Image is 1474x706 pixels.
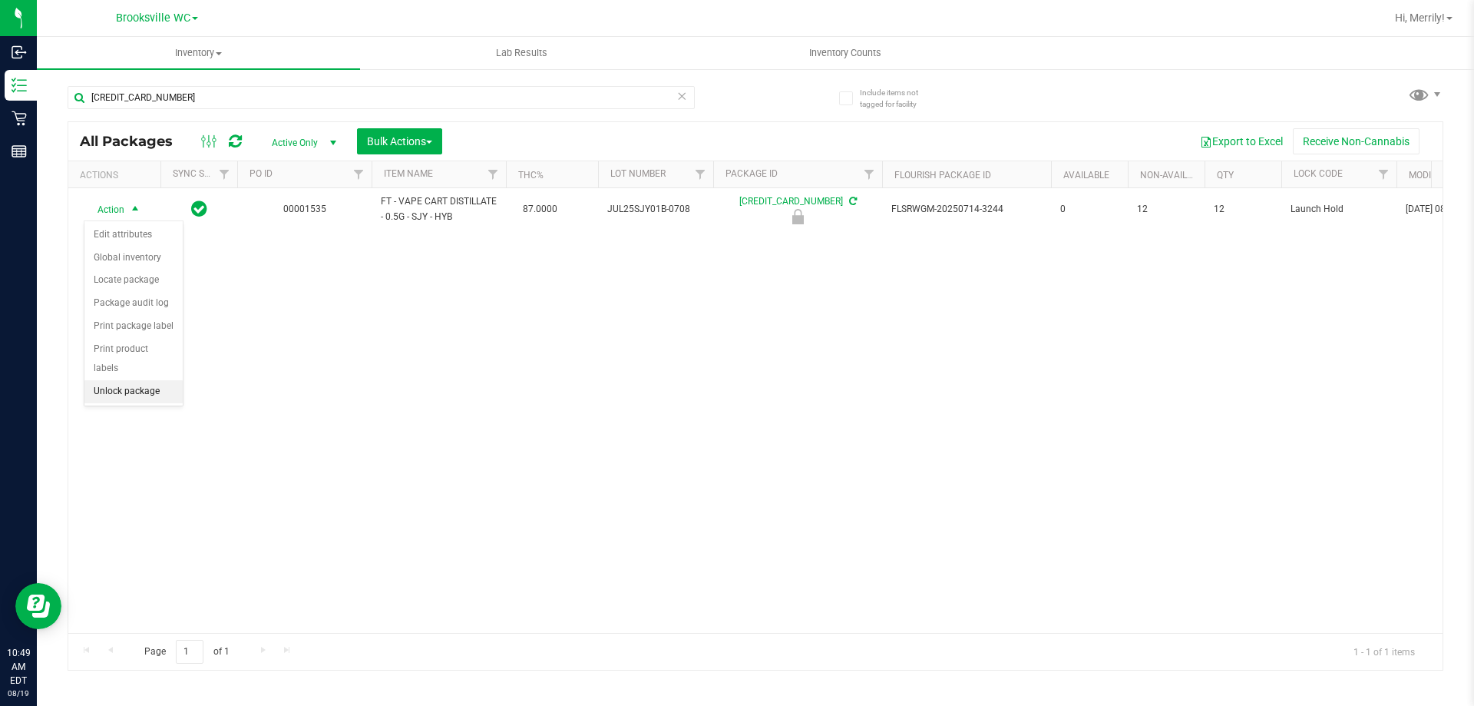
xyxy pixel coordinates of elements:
iframe: Resource center [15,583,61,629]
a: Sync Status [173,168,232,179]
a: Package ID [725,168,778,179]
inline-svg: Inventory [12,78,27,93]
a: Filter [688,161,713,187]
inline-svg: Inbound [12,45,27,60]
a: 00001535 [283,204,326,214]
span: 1 - 1 of 1 items [1341,640,1427,663]
span: FT - VAPE CART DISTILLATE - 0.5G - SJY - HYB [381,194,497,224]
span: All Packages [80,133,188,150]
div: Launch Hold [711,209,884,224]
span: select [126,199,145,220]
span: 12 [1214,202,1272,217]
a: Available [1063,170,1109,181]
span: Inventory [37,46,360,60]
span: Page of 1 [131,640,242,664]
input: Search Package ID, Item Name, SKU, Lot or Part Number... [68,86,695,109]
span: Brooksville WC [116,12,190,25]
li: Print package label [84,315,183,338]
a: Lot Number [610,168,666,179]
span: Launch Hold [1291,202,1387,217]
span: Include items not tagged for facility [860,87,937,110]
p: 08/19 [7,688,30,699]
a: Non-Available [1140,170,1208,181]
span: 0 [1060,202,1119,217]
span: JUL25SJY01B-0708 [607,202,704,217]
li: Global inventory [84,247,183,270]
input: 1 [176,640,203,664]
span: Lab Results [475,46,568,60]
a: Filter [481,161,506,187]
span: Clear [676,86,687,106]
button: Export to Excel [1190,128,1293,154]
inline-svg: Reports [12,144,27,159]
li: Unlock package [84,380,183,403]
span: Sync from Compliance System [847,196,857,207]
span: FLSRWGM-20250714-3244 [891,202,1042,217]
a: Filter [346,161,372,187]
a: [CREDIT_CARD_NUMBER] [739,196,843,207]
a: Filter [1371,161,1396,187]
inline-svg: Retail [12,111,27,126]
span: In Sync [191,198,207,220]
a: Filter [857,161,882,187]
button: Receive Non-Cannabis [1293,128,1419,154]
span: Bulk Actions [367,135,432,147]
li: Print product labels [84,338,183,380]
button: Bulk Actions [357,128,442,154]
a: Filter [212,161,237,187]
a: PO ID [250,168,273,179]
a: Flourish Package ID [894,170,991,181]
div: Actions [80,170,154,181]
li: Locate package [84,269,183,292]
span: Hi, Merrily! [1395,12,1445,24]
p: 10:49 AM EDT [7,646,30,688]
a: Item Name [384,168,433,179]
span: Inventory Counts [788,46,902,60]
a: Inventory Counts [683,37,1006,69]
a: Lab Results [360,37,683,69]
span: 87.0000 [515,198,565,220]
span: Action [84,199,125,220]
li: Edit attributes [84,224,183,247]
a: Qty [1217,170,1234,181]
a: Lock Code [1294,168,1343,179]
span: 12 [1137,202,1195,217]
a: THC% [518,170,544,181]
a: Inventory [37,37,360,69]
li: Package audit log [84,292,183,315]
